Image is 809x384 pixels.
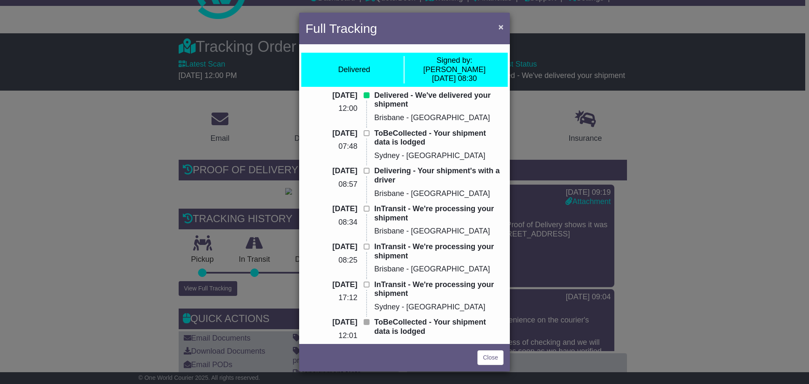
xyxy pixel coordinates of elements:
[374,129,504,147] p: ToBeCollected - Your shipment data is lodged
[374,318,504,336] p: ToBeCollected - Your shipment data is lodged
[374,189,504,199] p: Brisbane - [GEOGRAPHIC_DATA]
[374,303,504,312] p: Sydney - [GEOGRAPHIC_DATA]
[374,280,504,298] p: InTransit - We're processing your shipment
[374,91,504,109] p: Delivered - We've delivered your shipment
[374,113,504,123] p: Brisbane - [GEOGRAPHIC_DATA]
[305,280,357,290] p: [DATE]
[374,227,504,236] p: Brisbane - [GEOGRAPHIC_DATA]
[374,204,504,223] p: InTransit - We're processing your shipment
[374,151,504,161] p: Sydney - [GEOGRAPHIC_DATA]
[494,18,508,35] button: Close
[374,341,504,350] p: Sydney - [GEOGRAPHIC_DATA]
[305,318,357,327] p: [DATE]
[305,166,357,176] p: [DATE]
[305,180,357,189] p: 08:57
[305,19,377,38] h4: Full Tracking
[305,204,357,214] p: [DATE]
[305,331,357,341] p: 12:01
[305,242,357,252] p: [DATE]
[374,242,504,260] p: InTransit - We're processing your shipment
[498,22,504,32] span: ×
[409,56,500,83] div: [PERSON_NAME] [DATE] 08:30
[305,293,357,303] p: 17:12
[374,166,504,185] p: Delivering - Your shipment's with a driver
[305,104,357,113] p: 12:00
[305,256,357,265] p: 08:25
[477,350,504,365] a: Close
[305,91,357,100] p: [DATE]
[305,218,357,227] p: 08:34
[305,142,357,151] p: 07:48
[437,56,472,64] span: Signed by:
[374,265,504,274] p: Brisbane - [GEOGRAPHIC_DATA]
[338,65,370,75] div: Delivered
[305,129,357,138] p: [DATE]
